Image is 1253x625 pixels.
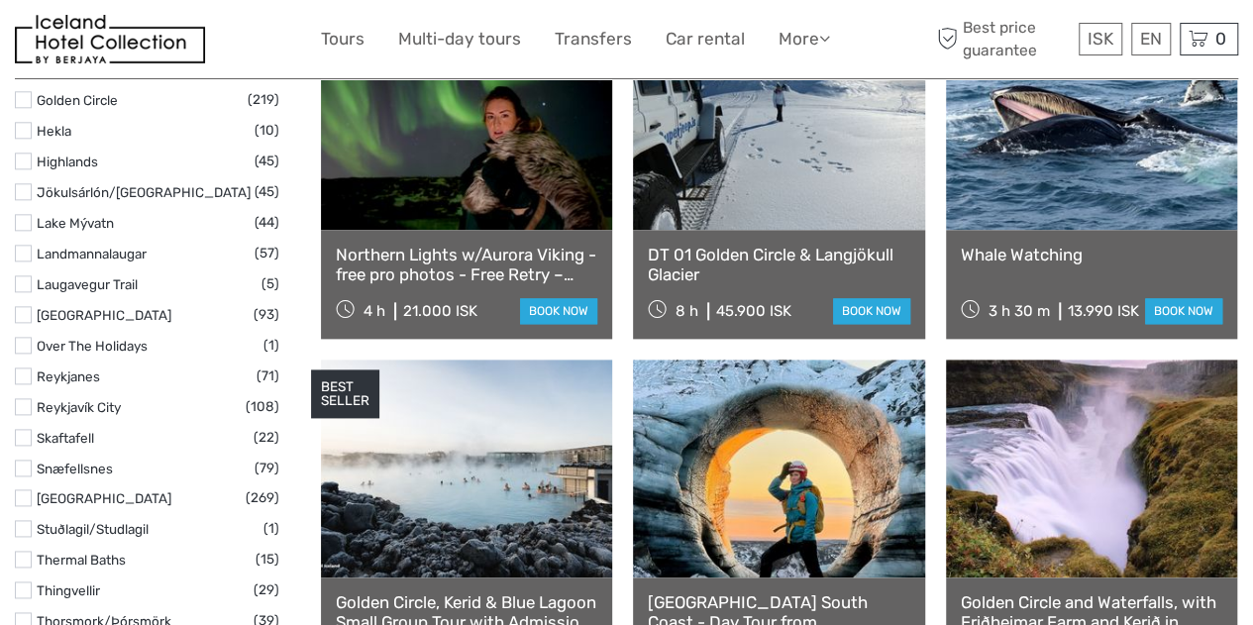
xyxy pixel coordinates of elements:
[246,486,279,509] span: (269)
[364,302,385,320] span: 4 h
[555,25,632,53] a: Transfers
[37,92,118,108] a: Golden Circle
[37,552,126,568] a: Thermal Baths
[246,395,279,418] span: (108)
[37,246,147,261] a: Landmannalaugar
[37,399,121,415] a: Reykjavík City
[263,334,279,357] span: (1)
[37,307,171,323] a: [GEOGRAPHIC_DATA]
[15,15,205,63] img: 481-8f989b07-3259-4bb0-90ed-3da368179bdc_logo_small.jpg
[257,365,279,387] span: (71)
[37,461,113,476] a: Snæfellsnes
[255,119,279,142] span: (10)
[666,25,745,53] a: Car rental
[254,303,279,326] span: (93)
[37,490,171,506] a: [GEOGRAPHIC_DATA]
[989,302,1050,320] span: 3 h 30 m
[37,215,114,231] a: Lake Mývatn
[1131,23,1171,55] div: EN
[255,457,279,479] span: (79)
[961,245,1222,264] a: Whale Watching
[336,245,597,285] a: Northern Lights w/Aurora Viking - free pro photos - Free Retry – minibus
[311,369,379,419] div: BEST SELLER
[37,276,138,292] a: Laugavegur Trail
[779,25,830,53] a: More
[37,582,100,598] a: Thingvellir
[520,298,597,324] a: book now
[321,25,365,53] a: Tours
[254,578,279,601] span: (29)
[37,154,98,169] a: Highlands
[37,338,148,354] a: Over The Holidays
[833,298,910,324] a: book now
[261,272,279,295] span: (5)
[403,302,477,320] div: 21.000 ISK
[263,517,279,540] span: (1)
[255,211,279,234] span: (44)
[648,245,909,285] a: DT 01 Golden Circle & Langjökull Glacier
[676,302,698,320] span: 8 h
[37,184,251,200] a: Jökulsárlón/[GEOGRAPHIC_DATA]
[37,368,100,384] a: Reykjanes
[37,123,71,139] a: Hekla
[254,426,279,449] span: (22)
[255,150,279,172] span: (45)
[1145,298,1222,324] a: book now
[716,302,791,320] div: 45.900 ISK
[932,17,1074,60] span: Best price guarantee
[255,242,279,264] span: (57)
[255,180,279,203] span: (45)
[37,430,94,446] a: Skaftafell
[1212,29,1229,49] span: 0
[256,548,279,571] span: (15)
[1088,29,1113,49] span: ISK
[37,521,149,537] a: Stuðlagil/Studlagil
[248,88,279,111] span: (219)
[1068,302,1139,320] div: 13.990 ISK
[398,25,521,53] a: Multi-day tours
